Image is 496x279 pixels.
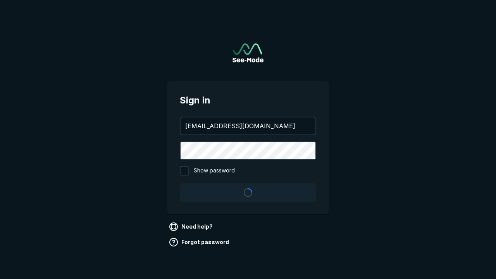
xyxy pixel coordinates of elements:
span: Show password [194,166,235,176]
input: your@email.com [181,117,315,134]
span: Sign in [180,93,316,107]
img: See-Mode Logo [232,43,263,62]
a: Forgot password [167,236,232,248]
a: Need help? [167,220,216,233]
a: Go to sign in [232,43,263,62]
